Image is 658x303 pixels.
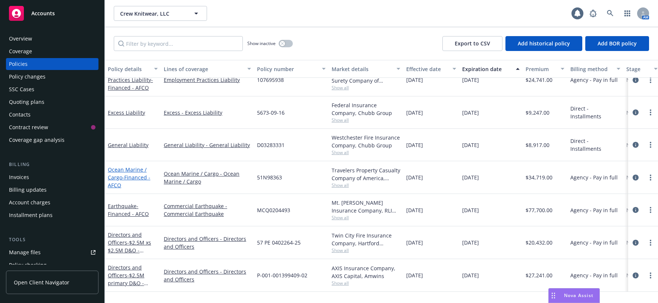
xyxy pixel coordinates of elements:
[523,60,567,78] button: Premium
[9,246,41,258] div: Manage files
[108,239,151,262] span: - $2.5M xs $2.5M D&O - Financed - AFCO
[329,60,403,78] button: Market details
[564,292,593,299] span: Nova Assist
[6,161,98,168] div: Billing
[6,96,98,108] a: Quoting plans
[626,65,649,73] div: Stage
[257,206,290,214] span: MCQ0204493
[631,108,640,117] a: circleInformation
[247,40,276,47] span: Show inactive
[6,197,98,208] a: Account charges
[631,238,640,247] a: circleInformation
[570,206,618,214] span: Agency - Pay in full
[332,247,400,253] span: Show all
[6,134,98,146] a: Coverage gap analysis
[406,65,448,73] div: Effective date
[631,173,640,182] a: circleInformation
[6,209,98,221] a: Installment plans
[257,109,285,117] span: 5673-09-16
[332,149,400,156] span: Show all
[9,209,53,221] div: Installment plans
[9,33,32,45] div: Overview
[567,60,623,78] button: Billing method
[505,36,582,51] button: Add historical policy
[332,264,400,280] div: AXIS Insurance Company, AXIS Capital, Amwins
[526,65,556,73] div: Premium
[406,239,423,246] span: [DATE]
[526,76,552,84] span: $24,741.00
[9,109,31,121] div: Contacts
[257,239,301,246] span: 57 PE 0402264-25
[9,197,50,208] div: Account charges
[9,96,44,108] div: Quoting plans
[332,199,400,214] div: Mt. [PERSON_NAME] Insurance Company, RLI Corp, Amwins
[31,10,55,16] span: Accounts
[164,235,251,251] a: Directors and Officers - Directors and Officers
[6,33,98,45] a: Overview
[6,246,98,258] a: Manage files
[257,141,285,149] span: D03283331
[164,170,251,185] a: Ocean Marine / Cargo - Ocean Marine / Cargo
[257,65,317,73] div: Policy number
[108,166,150,189] a: Ocean Marine / Cargo
[406,109,423,117] span: [DATE]
[406,173,423,181] span: [DATE]
[570,271,618,279] span: Agency - Pay in full
[6,236,98,243] div: Tools
[631,76,640,84] a: circleInformation
[549,288,558,303] div: Drag to move
[442,36,502,51] button: Export to CSV
[9,259,47,271] div: Policy checking
[9,71,46,83] div: Policy changes
[6,3,98,24] a: Accounts
[332,280,400,286] span: Show all
[164,268,251,283] a: Directors and Officers - Directors and Officers
[257,271,307,279] span: P-001-001399409-02
[9,171,29,183] div: Invoices
[108,202,149,217] a: Earthquake
[403,60,459,78] button: Effective date
[332,65,392,73] div: Market details
[332,101,400,117] div: Federal Insurance Company, Chubb Group
[6,171,98,183] a: Invoices
[9,83,34,95] div: SSC Cases
[120,10,185,17] span: Crew Knitwear, LLC
[631,140,640,149] a: circleInformation
[646,108,655,117] a: more
[257,76,284,84] span: 107695938
[570,65,612,73] div: Billing method
[406,206,423,214] span: [DATE]
[108,264,149,294] a: Directors and Officers
[164,202,251,218] a: Commercial Earthquake - Commercial Earthquake
[332,182,400,188] span: Show all
[332,117,400,123] span: Show all
[332,214,400,221] span: Show all
[462,109,479,117] span: [DATE]
[620,6,635,21] a: Switch app
[631,271,640,280] a: circleInformation
[646,173,655,182] a: more
[164,76,251,84] a: Employment Practices Liability
[9,134,65,146] div: Coverage gap analysis
[257,173,282,181] span: 51N98363
[603,6,618,21] a: Search
[406,271,423,279] span: [DATE]
[570,173,618,181] span: Agency - Pay in full
[455,40,490,47] span: Export to CSV
[570,137,620,153] span: Direct - Installments
[570,76,618,84] span: Agency - Pay in full
[6,45,98,57] a: Coverage
[548,288,600,303] button: Nova Assist
[462,239,479,246] span: [DATE]
[108,68,153,91] a: Employment Practices Liability
[646,205,655,214] a: more
[526,239,552,246] span: $20,432.00
[332,232,400,247] div: Twin City Fire Insurance Company, Hartford Insurance Group, Amwins
[254,60,329,78] button: Policy number
[526,271,552,279] span: $27,241.00
[526,206,552,214] span: $77,700.00
[332,84,400,91] span: Show all
[108,141,148,149] a: General Liability
[462,76,479,84] span: [DATE]
[585,36,649,51] button: Add BOR policy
